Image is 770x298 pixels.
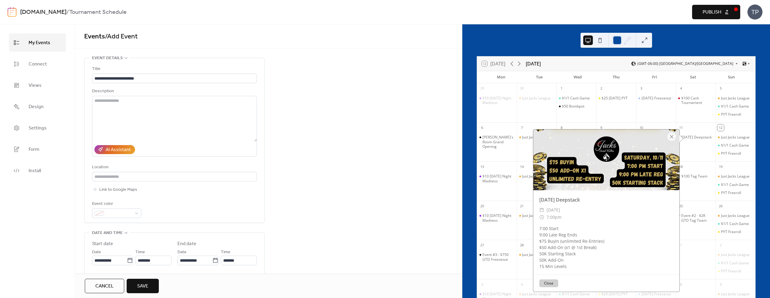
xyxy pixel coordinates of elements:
a: Design [9,97,66,116]
div: Just Jacks League [721,135,750,140]
div: PYT Freeroll [721,151,741,156]
div: 6 [479,124,485,131]
div: Just Jacks League [517,252,556,257]
div: $100 Cash Tournament [681,96,713,105]
div: $10 [DATE] Night Madness [482,96,514,105]
div: 3 [479,281,485,288]
span: Design [29,102,44,111]
div: 8 [558,124,565,131]
button: Save [127,279,159,293]
button: Cancel [85,279,124,293]
div: 7:00 Start 9:00 Late Reg Ends $75 Buyin (unlimited Re-Entries) $50 Add-On (x1 @ 1st Break) 50K St... [533,225,679,269]
div: Just Jacks League [517,213,556,218]
div: 3 [638,85,645,92]
span: Install [29,166,41,175]
div: Wed [559,71,597,83]
div: [DATE] Deepstack [533,196,679,203]
div: Location [92,164,256,171]
span: Date [177,249,186,256]
div: 28 [519,242,525,248]
div: PYT Freeroll [721,230,741,234]
div: Event #2 - $2K GTD Tag Team [681,213,713,223]
div: Just Jacks League [517,135,556,140]
div: $1/1 Cash Game [716,104,755,109]
span: All day [99,273,111,280]
div: $10 [DATE] Night Madness [482,213,514,223]
div: $25 Thursday PYT [596,96,636,101]
span: Link to Google Maps [99,186,137,193]
div: $25 Thursday PYT [596,292,636,296]
span: Publish [703,9,721,16]
div: End date [177,240,196,248]
div: 10 [638,124,645,131]
div: 5 [717,85,724,92]
div: Just Jacks League [522,292,551,296]
div: [DATE] Freezeout [642,292,671,296]
div: $1/1 Cash Game [562,292,590,296]
a: [DOMAIN_NAME] [20,7,66,18]
div: PYT Freeroll [716,190,755,195]
div: Just Jacks League [522,96,551,101]
div: ​ [539,214,544,221]
div: Sat [674,71,712,83]
div: $1/1 Cash Game [556,96,596,101]
div: PYT Freeroll [721,190,741,195]
div: Just Jacks League [716,96,755,101]
span: Settings [29,123,47,133]
div: $100 Tag Team [676,174,716,179]
div: $10 Monday Night Madness [477,96,517,105]
button: Close [539,279,558,287]
div: 4 [678,85,684,92]
div: $1/1 Cash Game [716,143,755,148]
span: Save [137,283,148,290]
div: Start date [92,240,113,248]
a: Views [9,76,66,94]
div: Event #3 - $750 GTD Freezeout [477,252,517,262]
div: 19 [717,163,724,170]
div: 2 [598,85,605,92]
div: [DATE] Deepstack [681,135,712,140]
div: Mon [482,71,520,83]
span: / Add Event [105,30,138,43]
div: PYT Freeroll [716,151,755,156]
img: logo [8,7,17,17]
div: Just Jacks League [522,135,551,140]
div: $1/1 Cash Game [716,182,755,187]
div: 12 [717,124,724,131]
div: Just Jacks League [721,96,750,101]
a: Events [84,30,105,43]
div: Thu [597,71,636,83]
div: $10 [DATE] Night Madness [482,174,514,183]
span: My Events [29,38,50,47]
a: My Events [9,33,66,52]
div: Just Jacks League [721,174,750,179]
div: Just Jacks League [517,174,556,179]
div: $1/1 Cash Game [721,143,749,148]
div: 1 [558,85,565,92]
div: 4 [519,281,525,288]
div: Just Jacks League [716,252,755,257]
div: Just Jacks League [721,252,750,257]
div: $10 Monday Night Madness [477,174,517,183]
div: $50 Bombpot [562,104,584,109]
div: 9 [717,281,724,288]
div: $25 [DATE] PYT [602,292,628,296]
span: Time [135,249,145,256]
div: 2 [717,242,724,248]
div: Just Jacks League [522,174,551,179]
b: Tournament Schedule [69,7,127,18]
div: Just Jacks League [716,135,755,140]
span: Date and time [92,230,123,237]
a: Settings [9,119,66,137]
div: 27 [479,242,485,248]
div: $1/1 Cash Game [721,182,749,187]
div: 13 [479,163,485,170]
div: $1/1 Cash Game [562,96,590,101]
div: 30 [519,85,525,92]
div: Just Jacks League [721,213,750,218]
div: $10 Monday Night Madness [477,213,517,223]
div: PYT Freeroll [716,112,755,117]
div: Title [92,65,256,73]
div: $1/1 Cash Game [721,221,749,226]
